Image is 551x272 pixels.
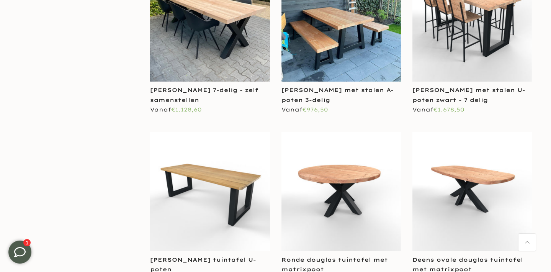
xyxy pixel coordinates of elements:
[150,106,202,113] span: Vanaf
[412,87,525,103] a: [PERSON_NAME] met stalen U-poten zwart - 7 delig
[171,106,202,113] span: €1.128,60
[281,87,394,103] a: [PERSON_NAME] met stalen A-poten 3-delig
[412,106,464,113] span: Vanaf
[150,132,270,251] img: Tuintafel rechthoek iroko hout stalen U-poten
[281,106,328,113] span: Vanaf
[302,106,328,113] span: €976,50
[1,233,39,271] iframe: toggle-frame
[281,132,401,251] img: Ronde tuintafel douglas hout | Stalen matrixpoot zwart gepoedercoat
[518,234,536,251] a: Terug naar boven
[433,106,464,113] span: €1.678,50
[150,87,258,103] a: [PERSON_NAME] 7-delig - zelf samenstellen
[412,132,532,251] img: Deens ovale douglas tuintafel - stalen matrixpoot zwart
